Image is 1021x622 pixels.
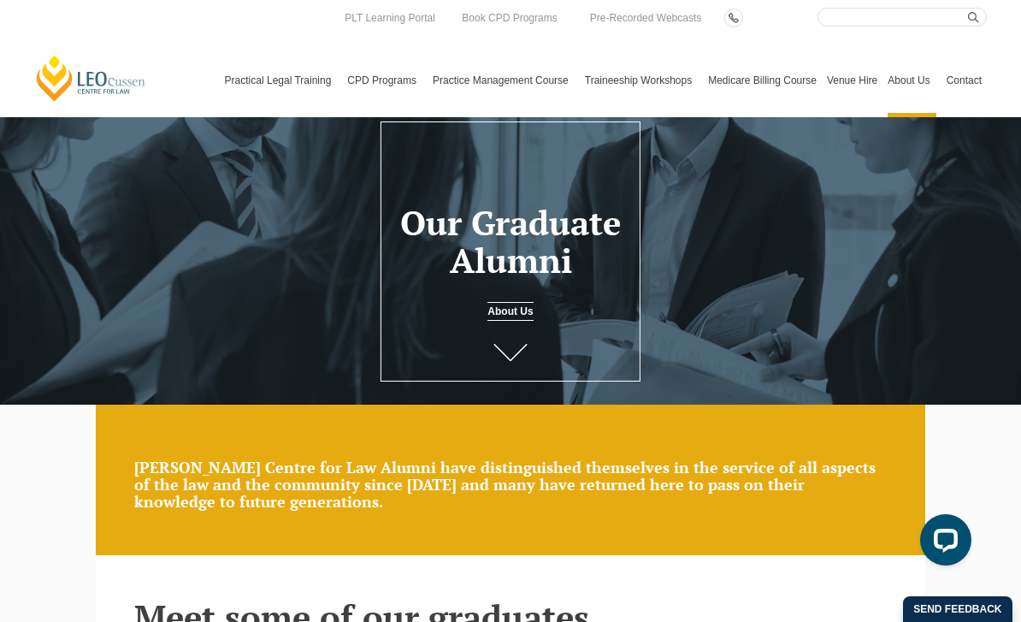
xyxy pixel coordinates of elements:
a: Venue Hire [822,44,882,117]
h1: Our Graduate Alumni [388,204,634,279]
a: About Us [882,44,941,117]
a: Medicare Billing Course [703,44,822,117]
a: About Us [487,302,533,321]
a: CPD Programs [342,44,428,117]
a: Book CPD Programs [457,9,561,27]
a: Practical Legal Training [220,44,343,117]
a: Practice Management Course [428,44,580,117]
a: Contact [941,44,987,117]
iframe: LiveChat chat widget [906,507,978,579]
a: PLT Learning Portal [340,9,440,27]
a: [PERSON_NAME] Centre for Law [34,54,148,103]
a: Traineeship Workshops [580,44,703,117]
p: [PERSON_NAME] Centre for Law Alumni have distinguished themselves in the service of all aspects o... [134,459,887,510]
a: Pre-Recorded Webcasts [586,9,706,27]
